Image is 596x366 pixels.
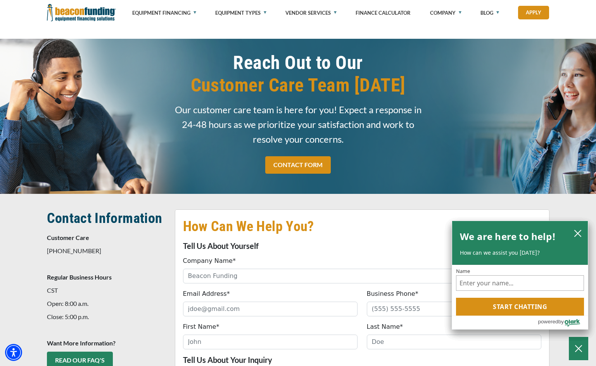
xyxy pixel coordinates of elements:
[367,322,403,331] label: Last Name*
[175,52,422,97] h1: Reach Out to Our
[183,302,358,316] input: jdoe@gmail.com
[47,234,89,241] strong: Customer Care
[183,241,541,250] p: Tell Us About Yourself
[456,298,584,316] button: Start chatting
[47,339,116,347] strong: Want More Information?
[183,322,219,331] label: First Name*
[47,299,166,308] p: Open: 8:00 a.m.
[569,337,588,360] button: Close Chatbox
[47,312,166,321] p: Close: 5:00 p.m.
[183,269,541,283] input: Beacon Funding
[538,316,588,329] a: Powered by Olark - open in a new tab
[460,249,580,257] p: How can we assist you [DATE]?
[183,289,230,299] label: Email Address*
[452,221,588,330] div: olark chatbox
[47,286,166,295] p: CST
[183,218,541,235] h2: How Can We Help You?
[538,317,558,326] span: powered
[572,228,584,238] button: close chatbox
[47,246,166,256] p: [PHONE_NUMBER]
[367,302,541,316] input: (555) 555-5555
[456,275,584,291] input: Name
[558,317,564,326] span: by
[183,256,236,266] label: Company Name*
[5,344,22,361] div: Accessibility Menu
[47,209,166,227] h2: Contact Information
[175,74,422,97] span: Customer Care Team [DATE]
[460,229,556,244] h2: We are here to help!
[265,156,331,174] a: CONTACT FORM
[518,6,549,19] a: Apply
[456,269,584,274] label: Name
[47,273,112,281] strong: Regular Business Hours
[183,335,358,349] input: John
[183,355,541,364] p: Tell Us About Your Inquiry
[367,335,541,349] input: Doe
[367,289,418,299] label: Business Phone*
[175,102,422,147] span: Our customer care team is here for you! Expect a response in 24-48 hours as we prioritize your sa...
